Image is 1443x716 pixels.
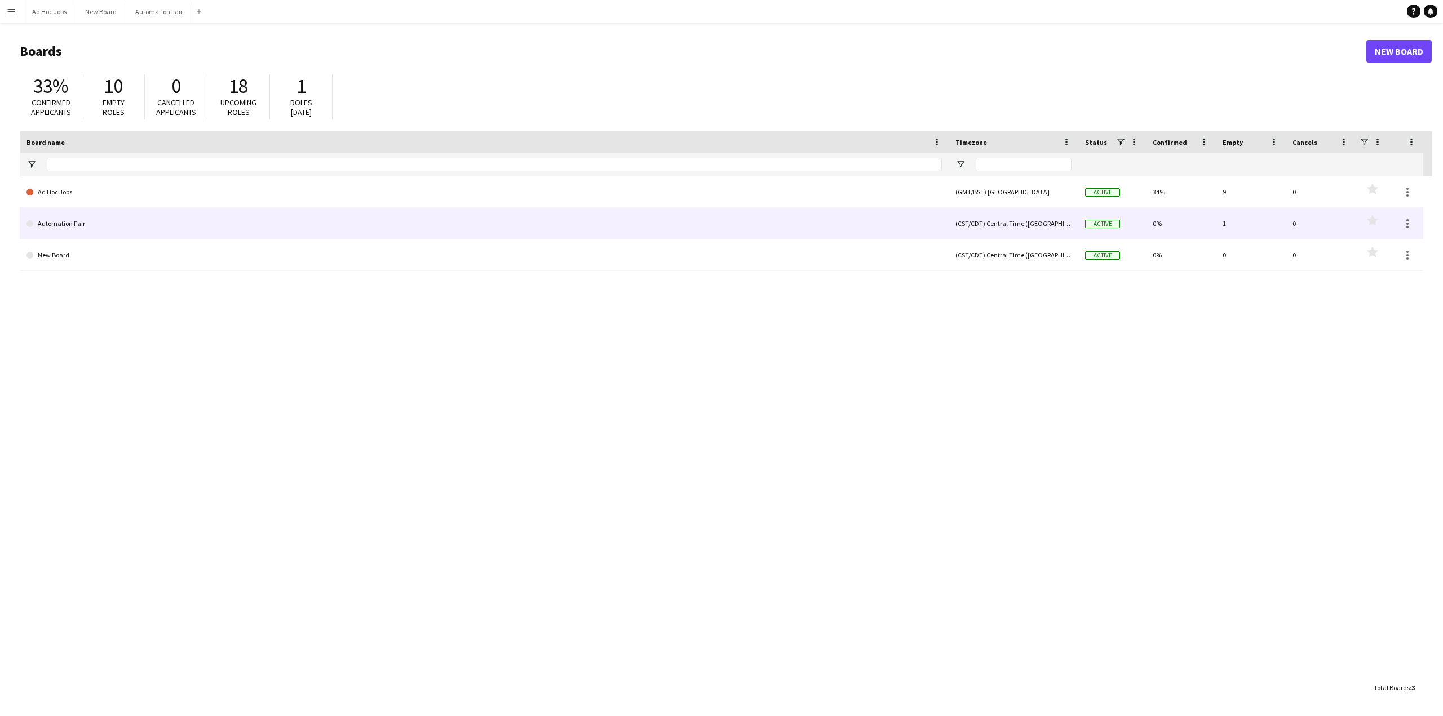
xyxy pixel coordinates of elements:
button: Ad Hoc Jobs [23,1,76,23]
input: Board name Filter Input [47,158,942,171]
div: 1 [1216,208,1286,239]
div: 34% [1146,176,1216,207]
span: Cancelled applicants [156,97,196,117]
div: 0 [1286,239,1356,270]
span: 3 [1411,683,1415,692]
h1: Boards [20,43,1366,60]
span: Active [1085,251,1120,260]
div: 0 [1286,176,1356,207]
span: Active [1085,220,1120,228]
span: Empty [1223,138,1243,146]
button: Open Filter Menu [955,159,966,170]
span: Board name [26,138,65,146]
button: Automation Fair [126,1,192,23]
input: Timezone Filter Input [976,158,1072,171]
span: Upcoming roles [220,97,256,117]
button: New Board [76,1,126,23]
span: Confirmed applicants [31,97,71,117]
div: : [1374,677,1415,699]
span: Timezone [955,138,987,146]
span: Empty roles [103,97,125,117]
span: Status [1085,138,1107,146]
span: Roles [DATE] [290,97,312,117]
a: Ad Hoc Jobs [26,176,942,208]
a: New Board [1366,40,1432,63]
div: 0% [1146,208,1216,239]
div: 0 [1286,208,1356,239]
span: Confirmed [1153,138,1187,146]
div: (CST/CDT) Central Time ([GEOGRAPHIC_DATA] & [GEOGRAPHIC_DATA]) [949,208,1078,239]
div: (GMT/BST) [GEOGRAPHIC_DATA] [949,176,1078,207]
span: Cancels [1292,138,1317,146]
span: 10 [104,74,123,99]
a: Automation Fair [26,208,942,239]
div: (CST/CDT) Central Time ([GEOGRAPHIC_DATA] & [GEOGRAPHIC_DATA]) [949,239,1078,270]
span: Active [1085,188,1120,197]
button: Open Filter Menu [26,159,37,170]
span: Total Boards [1374,683,1410,692]
span: 18 [229,74,248,99]
span: 33% [33,74,68,99]
div: 0% [1146,239,1216,270]
div: 9 [1216,176,1286,207]
span: 1 [296,74,306,99]
div: 0 [1216,239,1286,270]
a: New Board [26,239,942,271]
span: 0 [171,74,181,99]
